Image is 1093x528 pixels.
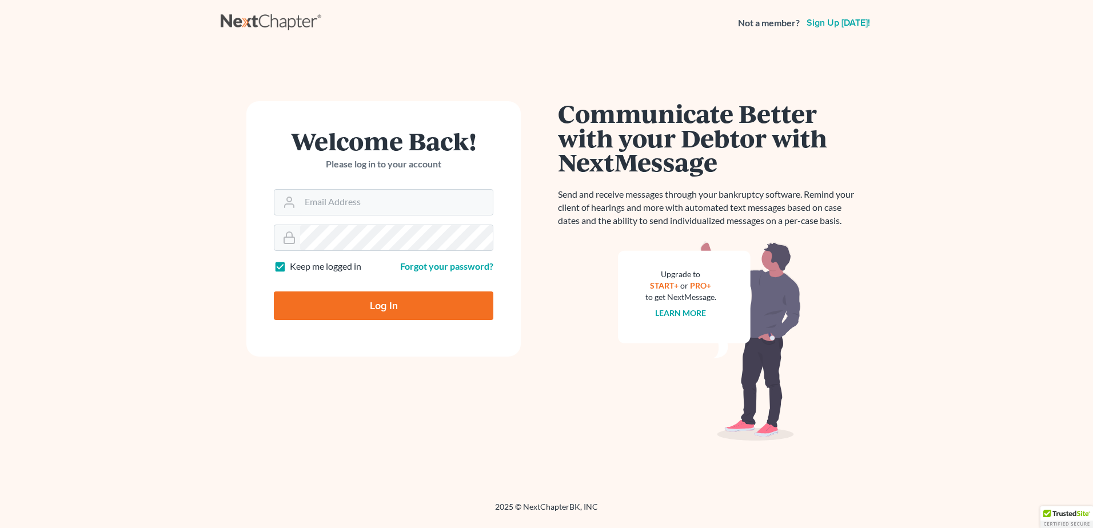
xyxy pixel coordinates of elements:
[274,158,493,171] p: Please log in to your account
[691,281,712,290] a: PRO+
[651,281,679,290] a: START+
[681,281,689,290] span: or
[274,291,493,320] input: Log In
[300,190,493,215] input: Email Address
[274,129,493,153] h1: Welcome Back!
[804,18,872,27] a: Sign up [DATE]!
[221,501,872,522] div: 2025 © NextChapterBK, INC
[558,101,861,174] h1: Communicate Better with your Debtor with NextMessage
[1040,506,1093,528] div: TrustedSite Certified
[645,269,716,280] div: Upgrade to
[400,261,493,271] a: Forgot your password?
[738,17,800,30] strong: Not a member?
[618,241,801,441] img: nextmessage_bg-59042aed3d76b12b5cd301f8e5b87938c9018125f34e5fa2b7a6b67550977c72.svg
[656,308,707,318] a: Learn more
[558,188,861,227] p: Send and receive messages through your bankruptcy software. Remind your client of hearings and mo...
[290,260,361,273] label: Keep me logged in
[645,291,716,303] div: to get NextMessage.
